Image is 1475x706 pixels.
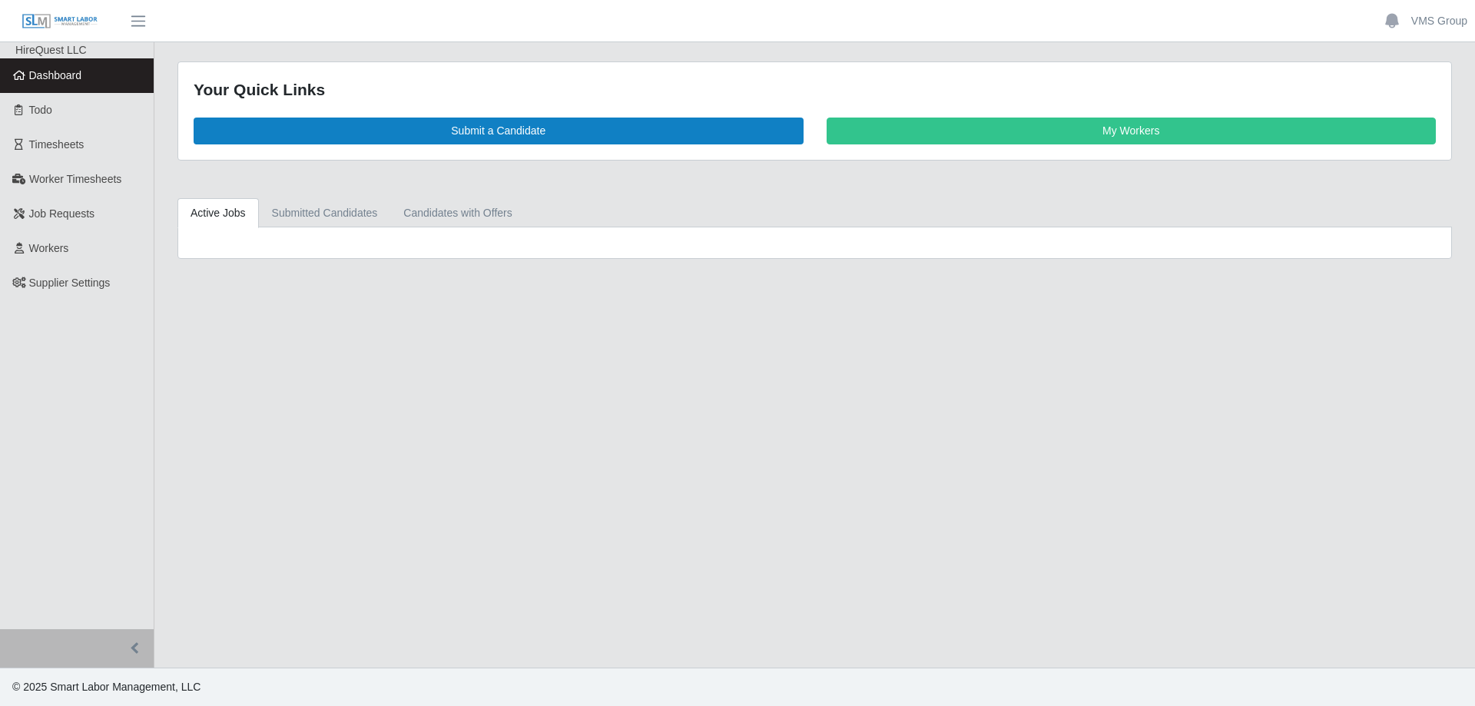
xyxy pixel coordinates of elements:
[29,173,121,185] span: Worker Timesheets
[29,69,82,81] span: Dashboard
[194,118,804,144] a: Submit a Candidate
[1411,13,1467,29] a: VMS Group
[15,44,87,56] span: HireQuest LLC
[177,198,259,228] a: Active Jobs
[827,118,1437,144] a: My Workers
[29,207,95,220] span: Job Requests
[194,78,1436,102] div: Your Quick Links
[12,681,201,693] span: © 2025 Smart Labor Management, LLC
[29,138,85,151] span: Timesheets
[29,104,52,116] span: Todo
[29,242,69,254] span: Workers
[259,198,391,228] a: Submitted Candidates
[390,198,525,228] a: Candidates with Offers
[29,277,111,289] span: Supplier Settings
[22,13,98,30] img: SLM Logo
